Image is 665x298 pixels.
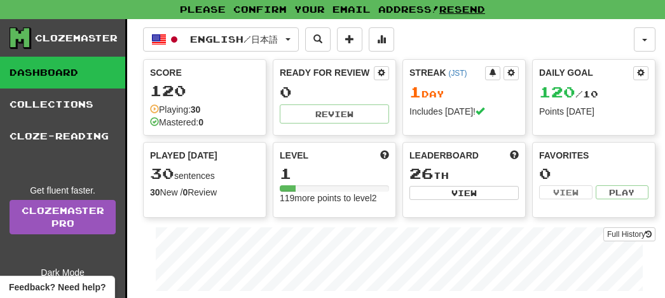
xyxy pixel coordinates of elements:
[539,105,648,118] div: Points [DATE]
[191,104,201,115] strong: 30
[539,166,648,181] div: 0
[409,149,479,162] span: Leaderboard
[198,117,203,127] strong: 0
[150,187,160,197] strong: 30
[280,166,389,181] div: 1
[280,192,389,204] div: 119 more points to level 2
[280,104,389,124] button: Review
[150,83,259,99] div: 120
[409,186,519,200] button: View
[150,186,259,199] div: New / Review
[143,27,299,52] button: English/日本語
[539,185,593,199] button: View
[280,66,374,79] div: Ready for Review
[539,66,633,80] div: Daily Goal
[280,149,308,162] span: Level
[305,27,331,52] button: Search sentences
[603,227,655,241] button: Full History
[10,200,116,234] a: ClozemasterPro
[409,84,519,101] div: Day
[409,166,519,182] div: th
[409,83,422,101] span: 1
[182,187,188,197] strong: 0
[539,89,598,99] span: / 10
[150,164,174,182] span: 30
[10,266,116,279] div: Dark Mode
[510,149,519,162] span: This week in points, UTC
[409,66,485,79] div: Streak
[10,184,116,197] div: Get fluent faster.
[280,84,389,100] div: 0
[35,32,118,45] div: Clozemaster
[380,149,389,162] span: Score more points to level up
[9,281,106,294] span: Open feedback widget
[150,149,217,162] span: Played [DATE]
[150,166,259,182] div: sentences
[448,69,467,78] a: (JST)
[369,27,394,52] button: More stats
[409,105,519,118] div: Includes [DATE]!
[150,116,203,129] div: Mastered:
[439,4,485,15] a: Resend
[539,83,575,101] span: 120
[409,164,434,182] span: 26
[539,149,648,162] div: Favorites
[150,103,200,116] div: Playing:
[337,27,362,52] button: Add sentence to collection
[150,66,259,79] div: Score
[190,34,278,45] span: English / 日本語
[596,185,649,199] button: Play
